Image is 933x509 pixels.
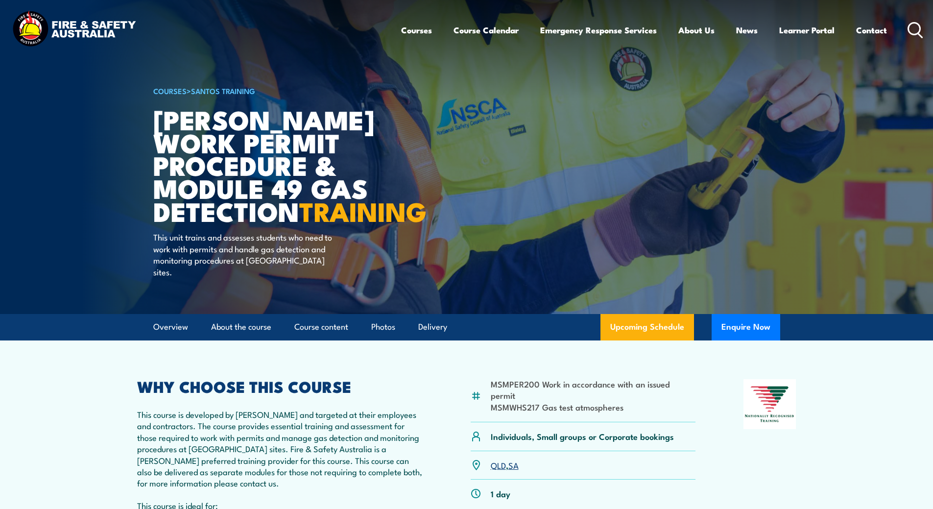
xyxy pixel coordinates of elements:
[153,314,188,340] a: Overview
[153,85,187,96] a: COURSES
[779,17,835,43] a: Learner Portal
[153,108,395,222] h1: [PERSON_NAME] Work Permit Procedure & Module 49 Gas Detection
[137,379,423,393] h2: WHY CHOOSE THIS COURSE
[299,190,427,231] strong: TRAINING
[678,17,715,43] a: About Us
[211,314,271,340] a: About the course
[491,460,519,471] p: ,
[454,17,519,43] a: Course Calendar
[153,231,332,277] p: This unit trains and assesses students who need to work with permits and handle gas detection and...
[508,459,519,471] a: SA
[491,378,696,401] li: MSMPER200 Work in accordance with an issued permit
[600,314,694,340] a: Upcoming Schedule
[856,17,887,43] a: Contact
[491,431,674,442] p: Individuals, Small groups or Corporate bookings
[294,314,348,340] a: Course content
[371,314,395,340] a: Photos
[491,459,506,471] a: QLD
[418,314,447,340] a: Delivery
[153,85,395,97] h6: >
[491,401,696,412] li: MSMWHS217 Gas test atmospheres
[401,17,432,43] a: Courses
[191,85,255,96] a: Santos Training
[137,409,423,489] p: This course is developed by [PERSON_NAME] and targeted at their employees and contractors. The co...
[491,488,510,499] p: 1 day
[743,379,796,429] img: Nationally Recognised Training logo.
[712,314,780,340] button: Enquire Now
[736,17,758,43] a: News
[540,17,657,43] a: Emergency Response Services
